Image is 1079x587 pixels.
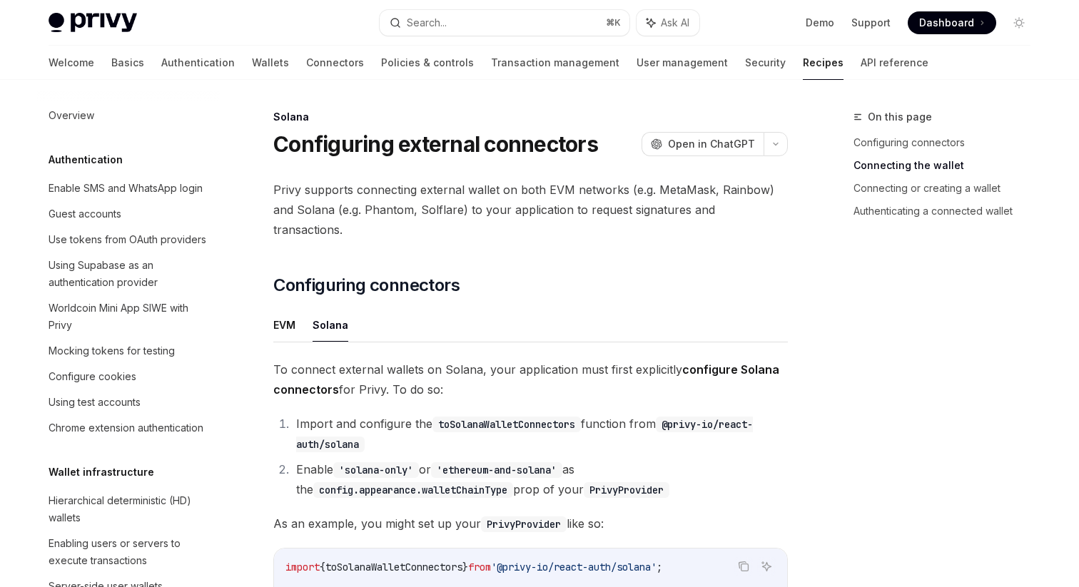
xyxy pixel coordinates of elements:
[49,492,211,526] div: Hierarchical deterministic (HD) wallets
[49,300,211,334] div: Worldcoin Mini App SIWE with Privy
[853,131,1042,154] a: Configuring connectors
[333,462,419,478] code: 'solana-only'
[431,462,562,478] code: 'ethereum-and-solana'
[37,389,220,415] a: Using test accounts
[37,175,220,201] a: Enable SMS and WhatsApp login
[273,131,598,157] h1: Configuring external connectors
[49,151,123,168] h5: Authentication
[637,46,728,80] a: User management
[320,561,325,573] span: {
[37,201,220,227] a: Guest accounts
[468,561,491,573] span: from
[491,46,619,80] a: Transaction management
[606,17,621,29] span: ⌘ K
[853,200,1042,223] a: Authenticating a connected wallet
[37,531,220,573] a: Enabling users or servers to execute transactions
[111,46,144,80] a: Basics
[306,46,364,80] a: Connectors
[37,252,220,295] a: Using Supabase as an authentication provider
[313,482,513,498] code: config.appearance.walletChainType
[584,482,669,498] code: PrivyProvider
[851,16,891,30] a: Support
[432,417,581,432] code: toSolanaWalletConnectors
[49,46,94,80] a: Welcome
[380,10,629,36] button: Search...⌘K
[49,368,136,385] div: Configure cookies
[49,464,154,481] h5: Wallet infrastructure
[49,535,211,569] div: Enabling users or servers to execute transactions
[161,46,235,80] a: Authentication
[49,394,141,411] div: Using test accounts
[37,103,220,128] a: Overview
[285,561,320,573] span: import
[37,295,220,338] a: Worldcoin Mini App SIWE with Privy
[49,419,203,437] div: Chrome extension authentication
[37,364,220,389] a: Configure cookies
[481,516,567,532] code: PrivyProvider
[273,514,788,534] span: As an example, you might set up your like so:
[49,13,137,33] img: light logo
[491,561,657,573] span: '@privy-io/react-auth/solana'
[49,257,211,291] div: Using Supabase as an authentication provider
[292,414,788,454] li: Import and configure the function from
[462,561,468,573] span: }
[37,338,220,364] a: Mocking tokens for testing
[1008,11,1030,34] button: Toggle dark mode
[49,342,175,359] div: Mocking tokens for testing
[868,108,932,126] span: On this page
[49,107,94,124] div: Overview
[757,557,776,576] button: Ask AI
[861,46,928,80] a: API reference
[407,14,447,31] div: Search...
[642,132,764,156] button: Open in ChatGPT
[273,359,788,399] span: To connect external wallets on Solana, your application must first explicitly for Privy. To do so:
[252,46,289,80] a: Wallets
[919,16,974,30] span: Dashboard
[806,16,834,30] a: Demo
[273,274,460,297] span: Configuring connectors
[49,205,121,223] div: Guest accounts
[853,177,1042,200] a: Connecting or creating a wallet
[49,231,206,248] div: Use tokens from OAuth providers
[657,561,662,573] span: ;
[381,46,474,80] a: Policies & controls
[745,46,786,80] a: Security
[37,415,220,441] a: Chrome extension authentication
[853,154,1042,177] a: Connecting the wallet
[325,561,462,573] span: toSolanaWalletConnectors
[908,11,996,34] a: Dashboard
[273,110,788,124] div: Solana
[273,180,788,240] span: Privy supports connecting external wallet on both EVM networks (e.g. MetaMask, Rainbow) and Solan...
[661,16,689,30] span: Ask AI
[37,227,220,252] a: Use tokens from OAuth providers
[637,10,699,36] button: Ask AI
[37,488,220,531] a: Hierarchical deterministic (HD) wallets
[49,180,203,197] div: Enable SMS and WhatsApp login
[292,459,788,499] li: Enable or as the prop of your
[273,308,295,342] button: EVM
[668,137,755,151] span: Open in ChatGPT
[313,308,348,342] button: Solana
[734,557,753,576] button: Copy the contents from the code block
[803,46,844,80] a: Recipes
